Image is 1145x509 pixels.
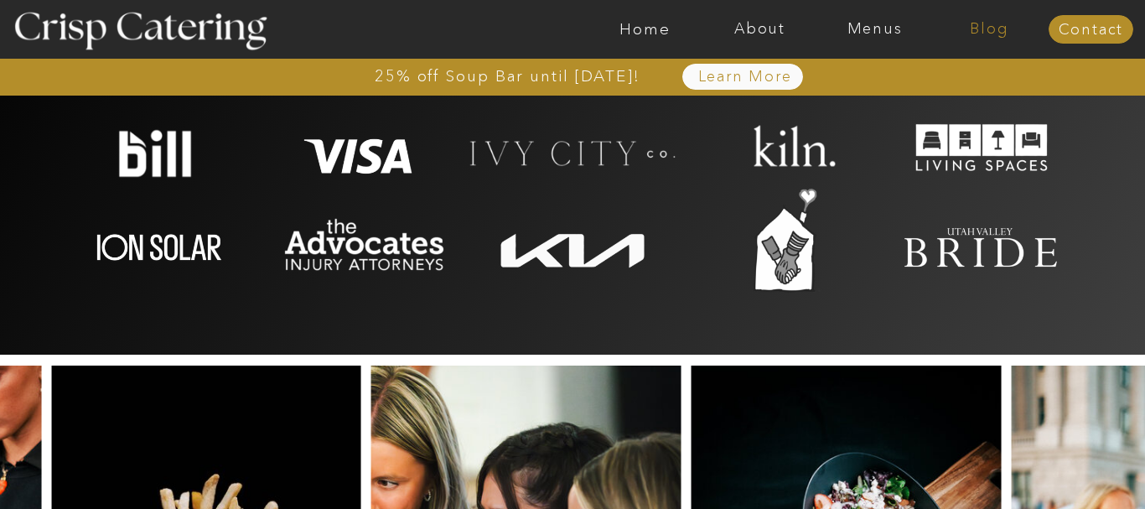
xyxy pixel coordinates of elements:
[1049,22,1133,39] a: Contact
[314,68,701,85] a: 25% off Soup Bar until [DATE]!
[588,21,702,38] a: Home
[932,21,1047,38] a: Blog
[659,69,831,86] a: Learn More
[817,21,932,38] a: Menus
[702,21,817,38] a: About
